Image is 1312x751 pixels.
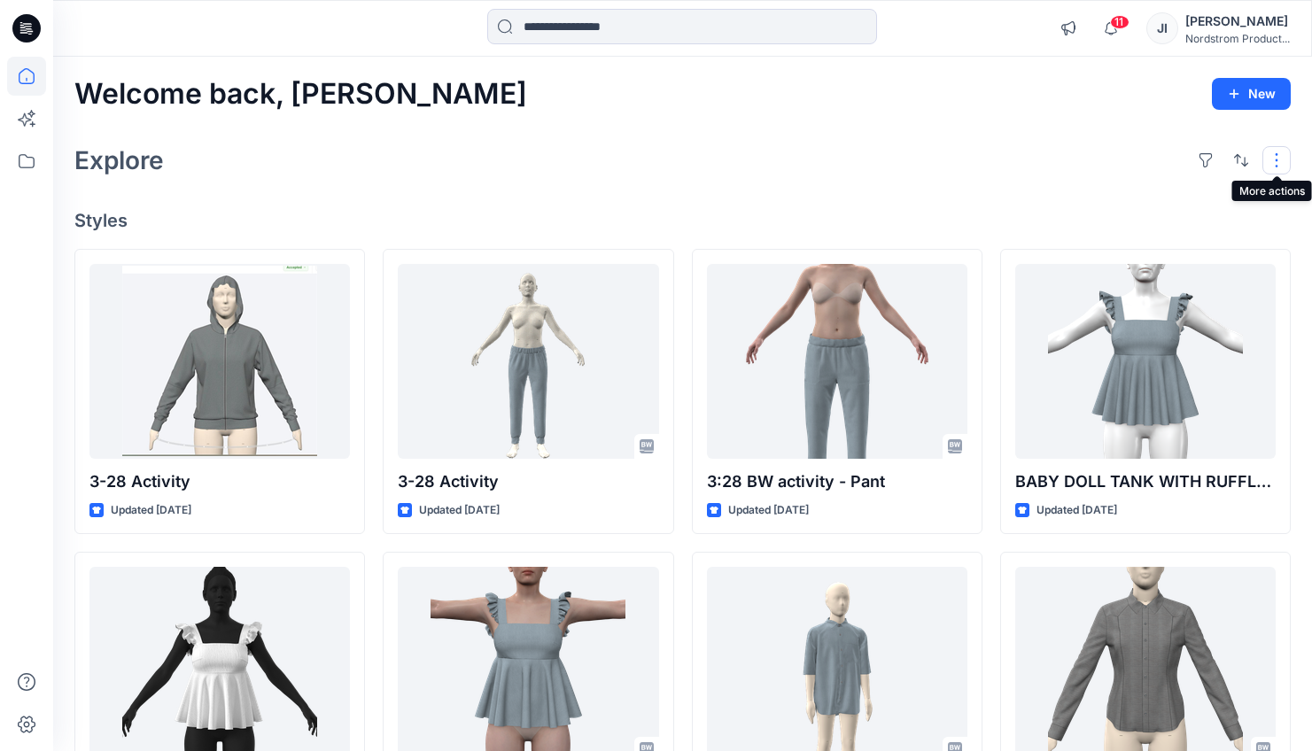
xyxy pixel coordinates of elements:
a: 3:28 BW activity - Pant [707,264,967,459]
p: 3:28 BW activity - Pant [707,469,967,494]
a: BABY DOLL TANK WITH RUFFLES- START PATTERNS [1015,264,1276,459]
div: [PERSON_NAME] [1185,11,1290,32]
h4: Styles [74,210,1291,231]
p: Updated [DATE] [111,501,191,520]
div: JI [1146,12,1178,44]
a: 3-28 Activity [398,264,658,459]
p: 3-28 Activity [398,469,658,494]
p: 3-28 Activity [89,469,350,494]
button: New [1212,78,1291,110]
p: Updated [DATE] [419,501,500,520]
p: BABY DOLL TANK WITH RUFFLES- START PATTERNS [1015,469,1276,494]
p: Updated [DATE] [1036,501,1117,520]
span: 11 [1110,15,1130,29]
a: 3-28 Activity [89,264,350,459]
h2: Welcome back, [PERSON_NAME] [74,78,527,111]
div: Nordstrom Product... [1185,32,1290,45]
p: Updated [DATE] [728,501,809,520]
h2: Explore [74,146,164,174]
